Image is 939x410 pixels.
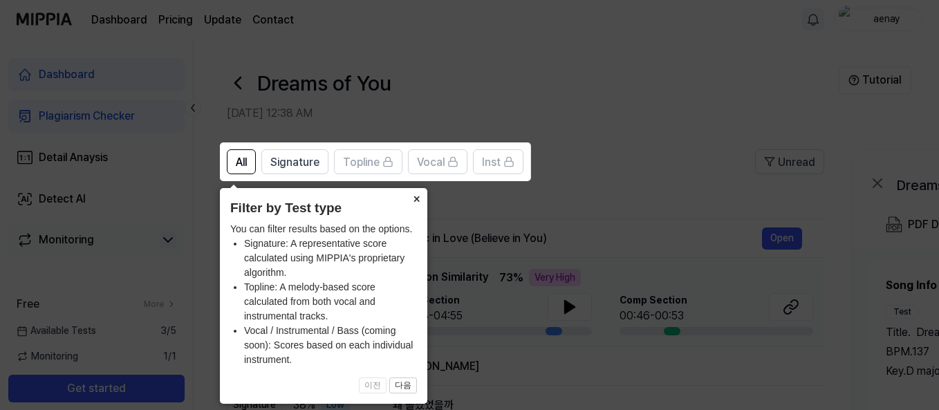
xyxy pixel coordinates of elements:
li: Topline: A melody-based score calculated from both vocal and instrumental tracks. [244,280,417,324]
button: Close [405,188,427,207]
span: Signature [270,154,319,171]
li: Vocal / Instrumental / Bass (coming soon): Scores based on each individual instrument. [244,324,417,367]
button: Topline [334,149,402,174]
li: Signature: A representative score calculated using MIPPIA's proprietary algorithm. [244,236,417,280]
button: 다음 [389,378,417,394]
button: All [227,149,256,174]
span: Inst [482,154,501,171]
span: Topline [343,154,380,171]
button: Signature [261,149,328,174]
header: Filter by Test type [230,198,417,218]
button: Inst [473,149,523,174]
span: Vocal [417,154,445,171]
button: Vocal [408,149,467,174]
div: You can filter results based on the options. [230,222,417,367]
span: All [236,154,247,171]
